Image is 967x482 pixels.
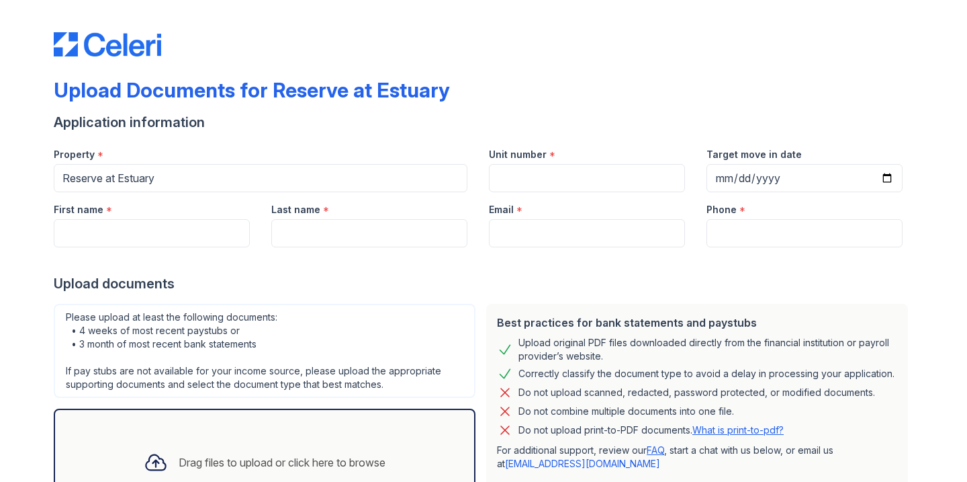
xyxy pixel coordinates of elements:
div: Best practices for bank statements and paystubs [497,315,897,331]
label: Last name [271,203,320,216]
div: Upload documents [54,274,913,293]
div: Correctly classify the document type to avoid a delay in processing your application. [518,366,894,382]
div: Drag files to upload or click here to browse [179,454,385,471]
div: Please upload at least the following documents: • 4 weeks of most recent paystubs or • 3 month of... [54,304,475,398]
label: Phone [706,203,737,216]
a: What is print-to-pdf? [692,424,784,436]
label: Email [489,203,514,216]
img: CE_Logo_Blue-a8612792a0a2168367f1c8372b55b34899dd931a85d93a1a3d3e32e68fde9ad4.png [54,32,161,56]
label: Target move in date [706,148,802,161]
a: FAQ [647,444,664,456]
label: Unit number [489,148,547,161]
label: Property [54,148,95,161]
div: Do not upload scanned, redacted, password protected, or modified documents. [518,385,875,401]
a: [EMAIL_ADDRESS][DOMAIN_NAME] [505,458,660,469]
label: First name [54,203,103,216]
div: Upload Documents for Reserve at Estuary [54,78,450,102]
p: Do not upload print-to-PDF documents. [518,424,784,437]
p: For additional support, review our , start a chat with us below, or email us at [497,444,897,471]
div: Upload original PDF files downloaded directly from the financial institution or payroll provider’... [518,336,897,363]
div: Application information [54,113,913,132]
div: Do not combine multiple documents into one file. [518,403,734,419]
